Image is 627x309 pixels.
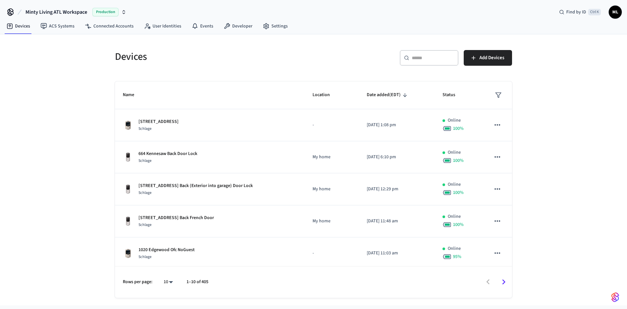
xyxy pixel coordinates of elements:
p: [DATE] 11:48 am [367,218,427,225]
p: My home [313,154,351,161]
span: Schlage [138,254,152,260]
img: Schlage Sense Smart Deadbolt with Camelot Trim, Front [123,120,133,130]
span: Schlage [138,222,152,228]
p: - [313,250,351,257]
span: 100 % [453,221,464,228]
img: Yale Assure Touchscreen Wifi Smart Lock, Satin Nickel, Front [123,216,133,227]
span: Location [313,90,338,100]
a: Events [186,20,218,32]
span: 100 % [453,157,464,164]
a: Settings [258,20,293,32]
p: [STREET_ADDRESS] [138,118,179,125]
p: [DATE] 1:08 pm [367,122,427,129]
p: 1–10 of 405 [186,279,208,285]
img: SeamLogoGradient.69752ec5.svg [611,292,619,302]
h5: Devices [115,50,310,63]
img: Yale Assure Touchscreen Wifi Smart Lock, Satin Nickel, Front [123,152,133,163]
p: - [313,122,351,129]
span: 95 % [453,253,461,260]
a: Developer [218,20,258,32]
p: 664 Kennesaw Back Door Lock [138,150,197,157]
img: Schlage Sense Smart Deadbolt with Camelot Trim, Front [123,248,133,259]
img: Yale Assure Touchscreen Wifi Smart Lock, Satin Nickel, Front [123,184,133,195]
span: Ctrl K [588,9,601,15]
p: Online [448,117,461,124]
p: [DATE] 12:29 pm [367,186,427,193]
a: ACS Systems [35,20,80,32]
button: ML [609,6,622,19]
p: Online [448,245,461,252]
p: [STREET_ADDRESS] Back (Exterior into garage) Door Lock [138,182,253,189]
a: User Identities [139,20,186,32]
span: Schlage [138,126,152,131]
span: Add Devices [479,54,504,62]
span: 100 % [453,125,464,132]
span: Schlage [138,190,152,196]
div: Find by IDCtrl K [554,6,606,18]
span: 100 % [453,189,464,196]
a: Devices [1,20,35,32]
div: 10 [160,277,176,287]
span: Schlage [138,158,152,163]
span: ML [609,6,621,18]
p: Online [448,149,461,156]
p: My home [313,218,351,225]
span: Minty Living ATL Workspace [25,8,87,16]
p: Rows per page: [123,279,153,285]
span: Name [123,90,143,100]
span: Status [442,90,464,100]
p: My home [313,186,351,193]
p: Online [448,181,461,188]
button: Add Devices [464,50,512,66]
p: [STREET_ADDRESS] Back French Door [138,215,214,221]
span: Production [92,8,119,16]
p: 1020 Edgewood Ofc NoGuest [138,247,195,253]
span: Date added(EDT) [367,90,409,100]
p: [DATE] 6:10 pm [367,154,427,161]
button: Go to next page [496,274,511,290]
p: [DATE] 11:03 am [367,250,427,257]
p: Online [448,213,461,220]
a: Connected Accounts [80,20,139,32]
span: Find by ID [566,9,586,15]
